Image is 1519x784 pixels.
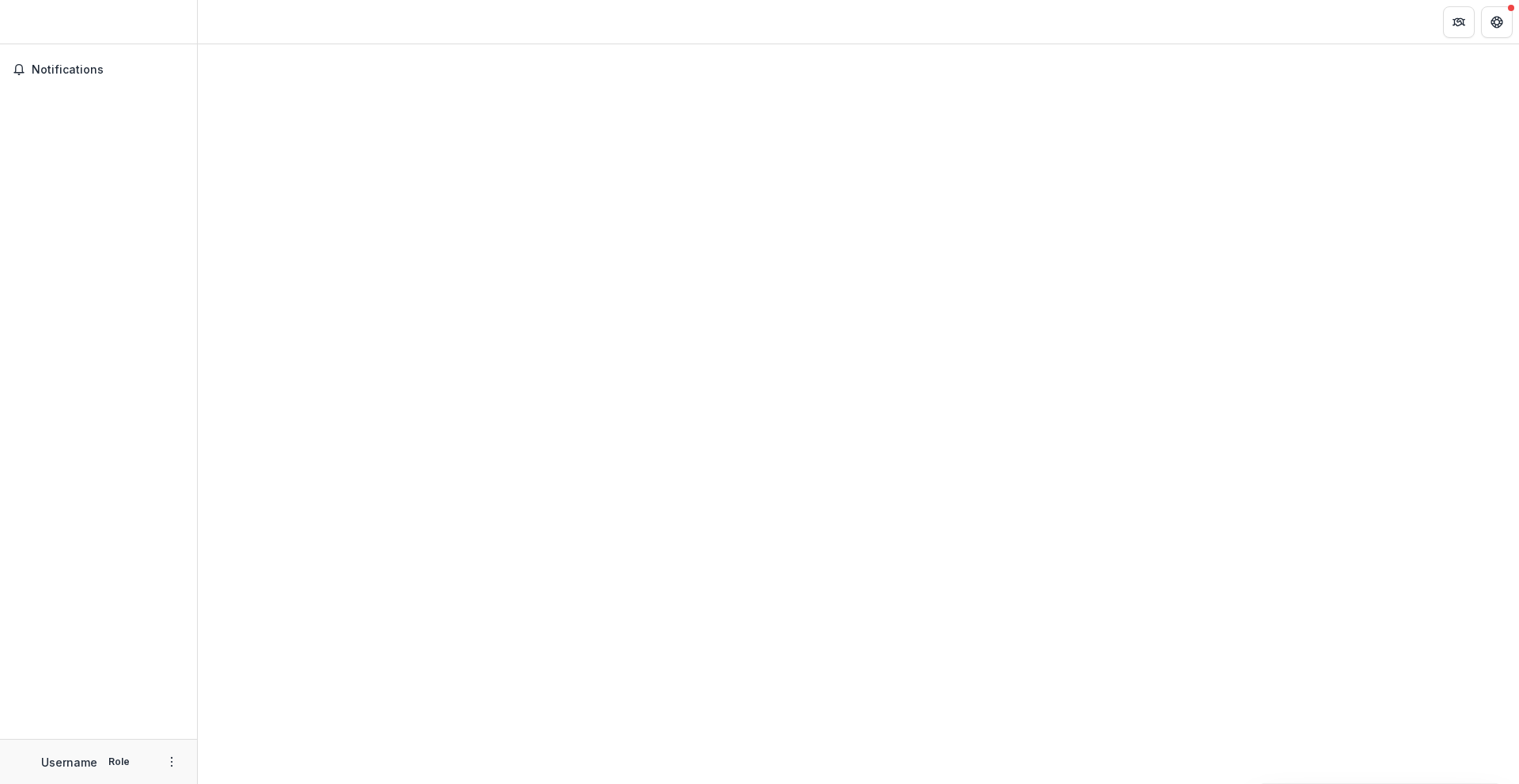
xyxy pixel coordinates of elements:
[1443,6,1475,38] button: Partners
[1481,6,1513,38] button: Get Help
[6,57,191,82] button: Notifications
[162,752,181,771] button: More
[104,755,134,769] p: Role
[41,754,97,771] p: Username
[32,63,184,77] span: Notifications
